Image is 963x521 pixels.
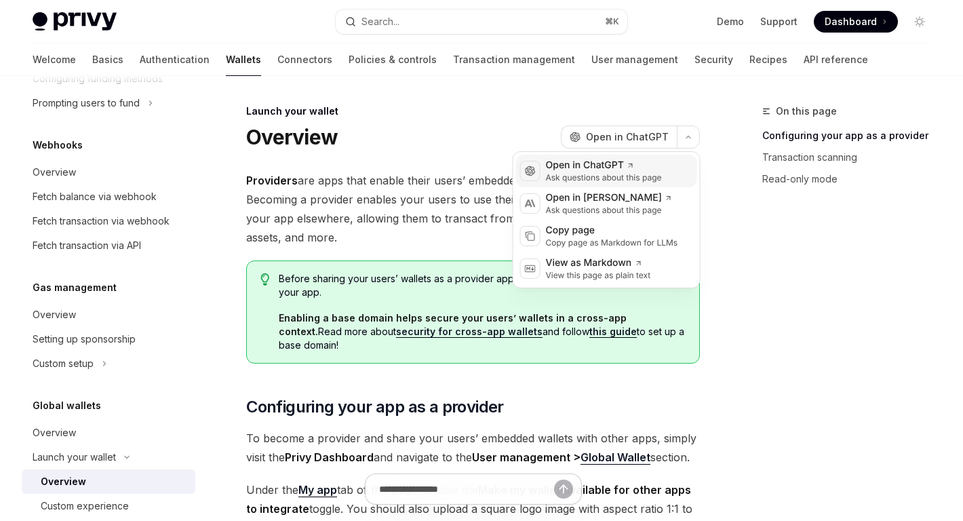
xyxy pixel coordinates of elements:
span: To become a provider and share your users’ embedded wallets with other apps, simply visit the and... [246,429,700,467]
div: Overview [41,474,86,490]
div: Ask questions about this page [546,172,662,183]
div: Ask questions about this page [546,205,673,216]
span: are apps that enable their users’ embedded wallets to be used in other apps. Becoming a provider ... [246,171,700,247]
a: Transaction scanning [762,147,941,168]
a: Overview [22,160,195,185]
div: Setting up sponsorship [33,331,136,347]
button: Toggle Launch your wallet section [22,445,195,469]
a: Wallets [226,43,261,76]
a: Global Wallet [581,450,650,465]
strong: User management > [472,450,650,465]
a: Read-only mode [762,168,941,190]
a: Transaction management [453,43,575,76]
button: Open search [336,9,628,34]
a: Setting up sponsorship [22,327,195,351]
div: Open in [PERSON_NAME] [546,191,673,205]
strong: Providers [246,174,298,187]
div: Prompting users to fund [33,95,140,111]
div: Launch your wallet [33,449,116,465]
button: Send message [554,480,573,499]
a: API reference [804,43,868,76]
strong: Privy Dashboard [285,450,374,464]
input: Ask a question... [379,474,554,504]
span: On this page [776,103,837,119]
a: Fetch transaction via webhook [22,209,195,233]
a: Welcome [33,43,76,76]
div: Overview [33,164,76,180]
div: Fetch transaction via webhook [33,213,170,229]
div: Overview [33,425,76,441]
div: Fetch transaction via API [33,237,141,254]
div: View as Markdown [546,256,651,270]
span: Before sharing your users’ wallets as a provider app, you must enable a for your app. [279,272,686,299]
div: Launch your wallet [246,104,700,118]
h5: Gas management [33,279,117,296]
div: View this page as plain text [546,270,651,281]
a: Fetch balance via webhook [22,185,195,209]
a: Security [694,43,733,76]
img: light logo [33,12,117,31]
a: Demo [717,15,744,28]
span: Dashboard [825,15,877,28]
div: Fetch balance via webhook [33,189,157,205]
a: Support [760,15,798,28]
a: Authentication [140,43,210,76]
a: Custom experience [22,494,195,518]
a: Connectors [277,43,332,76]
a: Configuring your app as a provider [762,125,941,147]
a: User management [591,43,678,76]
div: Overview [33,307,76,323]
div: Search... [361,14,399,30]
a: Overview [22,303,195,327]
div: Copy page as Markdown for LLMs [546,237,678,248]
div: Copy page [546,224,678,237]
h5: Webhooks [33,137,83,153]
a: this guide [589,326,637,338]
a: security for cross-app wallets [396,326,543,338]
a: Overview [22,469,195,494]
a: Basics [92,43,123,76]
button: Toggle Prompting users to fund section [22,91,195,115]
h1: Overview [246,125,338,149]
button: Open in ChatGPT [561,126,677,149]
div: Custom setup [33,355,94,372]
svg: Tip [260,273,270,286]
span: Open in ChatGPT [586,130,669,144]
span: Read more about and follow to set up a base domain! [279,311,686,352]
button: Toggle dark mode [909,11,930,33]
div: Custom experience [41,498,129,514]
a: Policies & controls [349,43,437,76]
a: Overview [22,421,195,445]
a: Recipes [749,43,787,76]
span: Configuring your app as a provider [246,396,504,418]
div: Open in ChatGPT [546,159,662,172]
h5: Global wallets [33,398,101,414]
strong: Enabling a base domain helps secure your users’ wallets in a cross-app context. [279,312,627,337]
span: ⌘ K [605,16,619,27]
a: Dashboard [814,11,898,33]
a: Fetch transaction via API [22,233,195,258]
button: Toggle Custom setup section [22,351,195,376]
